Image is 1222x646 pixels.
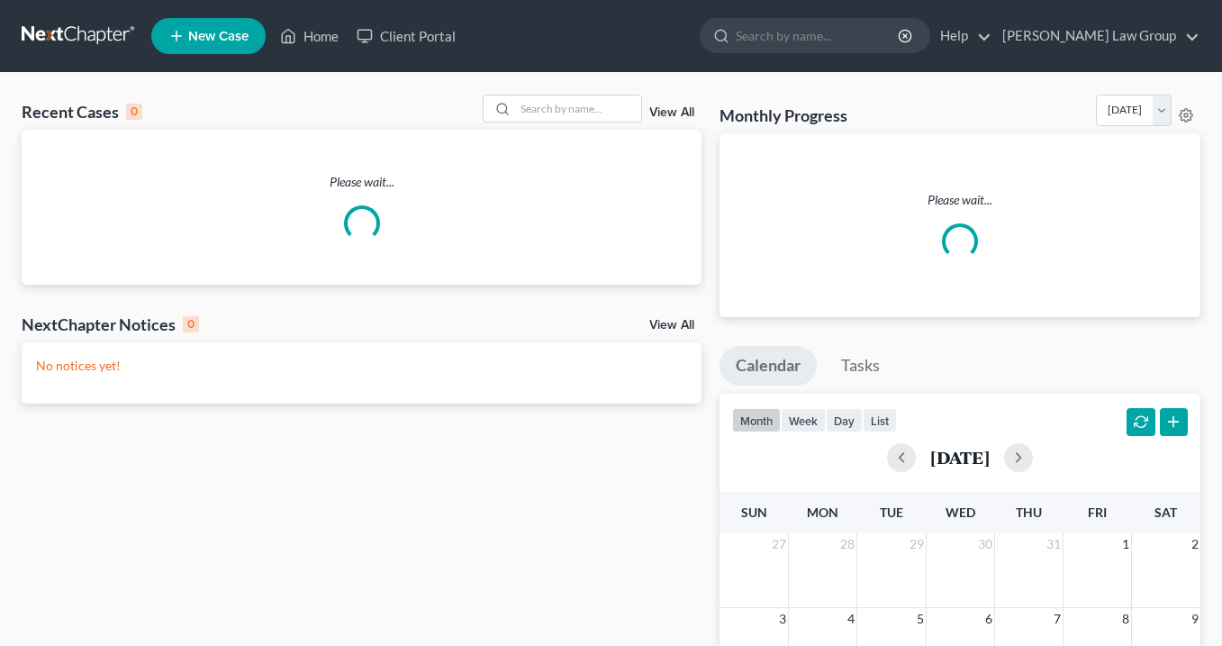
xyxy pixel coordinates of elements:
p: Please wait... [734,191,1186,209]
div: 0 [183,316,199,332]
span: 28 [838,533,856,555]
button: month [732,408,781,432]
span: Thu [1016,505,1042,520]
span: 9 [1190,608,1200,630]
div: NextChapter Notices [22,314,199,335]
button: day [826,408,863,432]
a: Home [271,20,348,52]
a: Help [931,20,991,52]
div: 0 [126,104,142,120]
button: week [781,408,826,432]
a: [PERSON_NAME] Law Group [993,20,1199,52]
span: 5 [915,608,926,630]
span: 29 [908,533,926,555]
span: Sat [1154,505,1177,520]
span: 3 [777,608,788,630]
span: Tue [880,505,903,520]
h3: Monthly Progress [720,105,847,126]
a: View All [649,106,694,119]
span: 6 [983,608,994,630]
div: Recent Cases [22,101,142,123]
p: Please wait... [22,173,702,191]
p: No notices yet! [36,357,687,375]
span: 27 [770,533,788,555]
a: Client Portal [348,20,465,52]
span: 2 [1190,533,1200,555]
span: Wed [946,505,975,520]
span: Fri [1088,505,1107,520]
span: 8 [1120,608,1131,630]
a: Tasks [825,346,896,386]
span: Mon [807,505,838,520]
span: 31 [1045,533,1063,555]
span: New Case [188,30,249,43]
span: 7 [1052,608,1063,630]
h2: [DATE] [930,448,990,467]
span: 1 [1120,533,1131,555]
button: list [863,408,897,432]
span: 30 [976,533,994,555]
input: Search by name... [736,19,901,52]
a: View All [649,319,694,332]
span: 4 [846,608,856,630]
input: Search by name... [515,96,641,122]
span: Sun [741,505,767,520]
a: Calendar [720,346,817,386]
